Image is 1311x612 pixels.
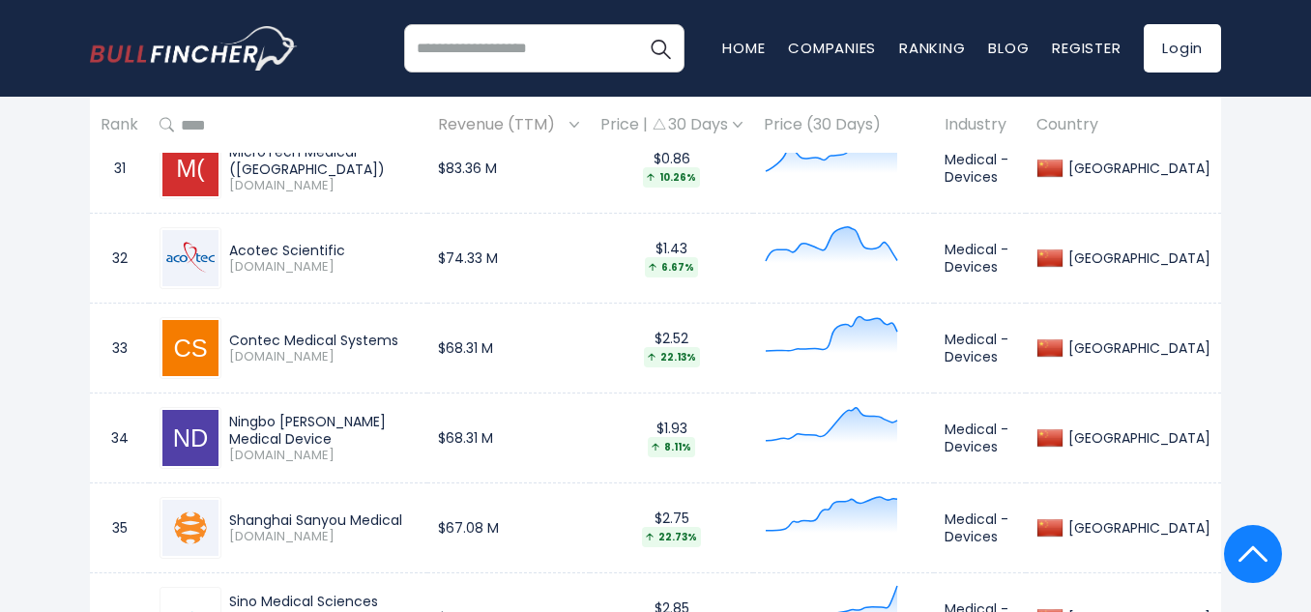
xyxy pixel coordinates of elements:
[1063,429,1210,447] div: [GEOGRAPHIC_DATA]
[229,349,417,365] span: [DOMAIN_NAME]
[1052,38,1121,58] a: Register
[90,214,149,304] td: 32
[229,143,417,178] div: MicroTech Medical ([GEOGRAPHIC_DATA])
[600,115,743,135] div: Price | 30 Days
[90,124,149,214] td: 31
[90,393,149,483] td: 34
[229,332,417,349] div: Contec Medical Systems
[934,214,1026,304] td: Medical - Devices
[90,304,149,393] td: 33
[427,483,590,573] td: $67.08 M
[934,97,1026,154] th: Industry
[600,150,743,188] div: $0.86
[722,38,765,58] a: Home
[644,347,700,367] div: 22.13%
[90,97,149,154] th: Rank
[642,527,701,547] div: 22.73%
[600,510,743,547] div: $2.75
[162,230,218,286] img: 6669.HK.png
[934,124,1026,214] td: Medical - Devices
[427,214,590,304] td: $74.33 M
[648,437,695,457] div: 8.11%
[90,483,149,573] td: 35
[600,240,743,277] div: $1.43
[229,259,417,276] span: [DOMAIN_NAME]
[1026,97,1221,154] th: Country
[90,26,298,71] img: bullfincher logo
[934,483,1026,573] td: Medical - Devices
[600,330,743,367] div: $2.52
[229,413,417,448] div: Ningbo [PERSON_NAME] Medical Device
[645,257,698,277] div: 6.67%
[229,242,417,259] div: Acotec Scientific
[1063,519,1210,537] div: [GEOGRAPHIC_DATA]
[229,529,417,545] span: [DOMAIN_NAME]
[988,38,1029,58] a: Blog
[427,124,590,214] td: $83.36 M
[636,24,685,73] button: Search
[934,304,1026,393] td: Medical - Devices
[1063,249,1210,267] div: [GEOGRAPHIC_DATA]
[229,448,417,464] span: [DOMAIN_NAME]
[427,393,590,483] td: $68.31 M
[753,97,934,154] th: Price (30 Days)
[438,110,565,140] span: Revenue (TTM)
[1144,24,1221,73] a: Login
[162,500,218,556] img: 688085.SS.png
[1063,339,1210,357] div: [GEOGRAPHIC_DATA]
[934,393,1026,483] td: Medical - Devices
[1063,160,1210,177] div: [GEOGRAPHIC_DATA]
[427,304,590,393] td: $68.31 M
[788,38,876,58] a: Companies
[90,26,298,71] a: Go to homepage
[643,167,700,188] div: 10.26%
[899,38,965,58] a: Ranking
[229,511,417,529] div: Shanghai Sanyou Medical
[600,420,743,457] div: $1.93
[229,178,417,194] span: [DOMAIN_NAME]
